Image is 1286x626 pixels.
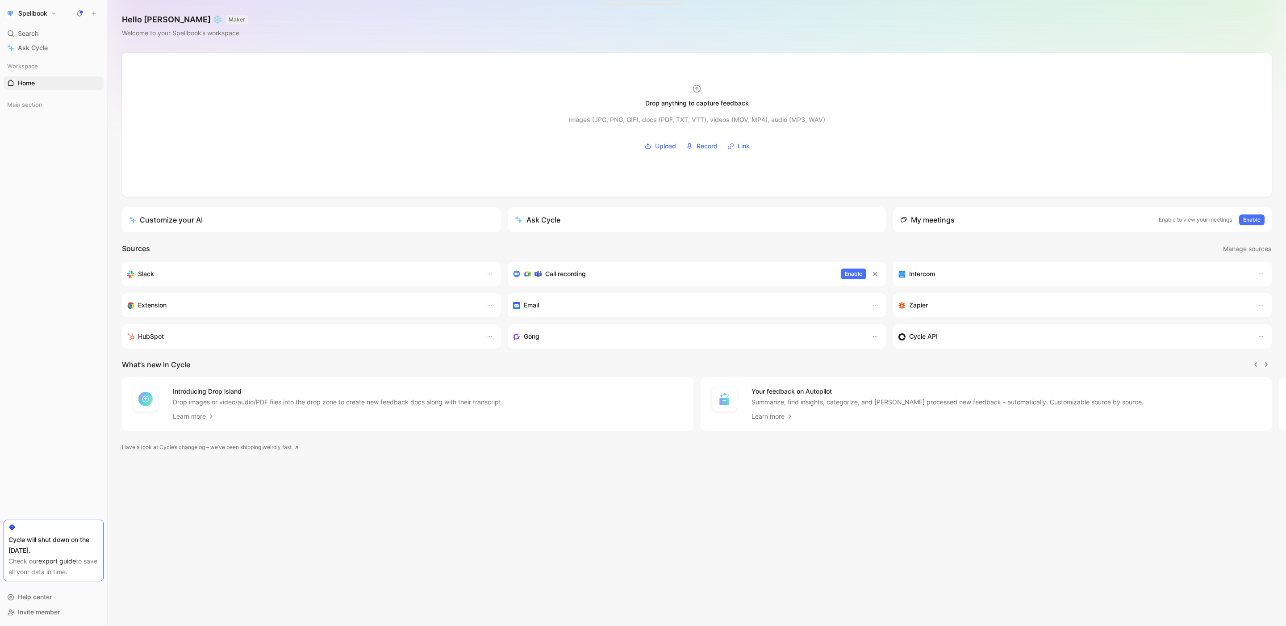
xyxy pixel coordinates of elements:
span: Help center [18,593,52,601]
span: Home [18,79,35,88]
h2: What’s new in Cycle [122,359,190,370]
div: Welcome to your Spellbook’s workspace [122,28,248,38]
button: Enable [1239,214,1265,225]
button: Upload [641,139,679,153]
img: Spellbook [6,9,15,18]
div: Drop anything to capture feedback [645,98,749,109]
a: Ask Cycle [4,41,104,55]
a: Learn more [752,411,793,422]
a: export guide [38,557,76,565]
div: Workspace [4,59,104,73]
p: Summarize, find insights, categorize, and [PERSON_NAME] processed new feedback - automatically. C... [752,398,1144,407]
div: Images (JPG, PNG, GIF), docs (PDF, TXT, VTT), videos (MOV, MP4), audio (MP3, WAV) [568,114,825,125]
h2: Sources [122,243,150,255]
div: Capture feedback from thousands of sources with Zapier (survey results, recordings, sheets, etc). [898,300,1248,311]
span: Invite member [18,608,60,616]
button: Ask Cycle [508,207,886,232]
div: Capture feedback from anywhere on the web [127,300,477,311]
div: My meetings [900,214,955,225]
button: Record [683,139,721,153]
span: Main section [7,100,42,109]
h3: Gong [524,331,539,342]
h4: Introducing Drop island [173,386,503,397]
div: Check our to save all your data in time. [8,556,99,577]
h3: Email [524,300,539,311]
span: Link [738,141,750,151]
a: Customize your AI [122,207,501,232]
div: Sync customers & send feedback from custom sources. Get inspired by our favorite use case [898,331,1248,342]
div: Main section [4,98,104,114]
button: Enable [841,269,866,279]
span: Ask Cycle [18,42,48,53]
div: Record & transcribe meetings from Zoom, Meet & Teams. [513,269,834,279]
span: Record [697,141,718,151]
h3: Zapier [909,300,928,311]
button: Link [724,139,753,153]
div: Ask Cycle [515,214,560,225]
h1: Spellbook [18,9,47,17]
h3: HubSpot [138,331,164,342]
div: Sync your customers, send feedback and get updates in Slack [127,269,477,279]
h3: Extension [138,300,167,311]
div: Capture feedback from your incoming calls [513,331,863,342]
div: Customize your AI [129,214,203,225]
span: Enable [845,269,862,278]
div: Search [4,27,104,40]
h3: Cycle API [909,331,938,342]
span: Upload [655,141,676,151]
span: Enable [1243,215,1261,224]
p: Drop images or video/audio/PDF files into the drop zone to create new feedback docs along with th... [173,398,503,407]
div: Help center [4,590,104,604]
div: Cycle will shut down on the [DATE]. [8,534,99,556]
button: MAKER [226,15,248,24]
div: Invite member [4,605,104,619]
h3: Slack [138,269,154,279]
div: Sync your customers, send feedback and get updates in Intercom [898,269,1248,279]
p: Enable to view your meetings [1159,215,1232,224]
a: Home [4,76,104,90]
h3: Intercom [909,269,935,279]
span: Workspace [7,62,38,71]
h1: Hello [PERSON_NAME] ❄️ [122,14,248,25]
span: Search [18,28,38,39]
a: Learn more [173,411,215,422]
a: Have a look at Cycle’s changelog – we’ve been shipping weirdly fast [122,443,299,452]
div: Main section [4,98,104,111]
h3: Call recording [545,269,586,279]
div: Forward emails to your feedback inbox [513,300,863,311]
span: Manage sources [1223,244,1271,254]
h4: Your feedback on Autopilot [752,386,1144,397]
button: Manage sources [1223,243,1272,255]
button: SpellbookSpellbook [4,7,59,20]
